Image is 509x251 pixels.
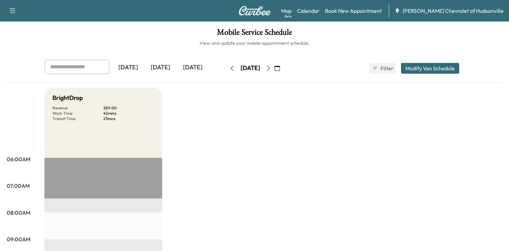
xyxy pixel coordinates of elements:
p: $ 89.00 [103,105,154,111]
a: MapBeta [281,7,292,15]
img: Curbee Logo [239,6,271,15]
p: 07:00AM [7,182,30,190]
h5: BrightDrop [52,93,83,103]
button: Modify Van Schedule [401,63,459,74]
span: Filter [380,64,393,72]
div: [DATE] [112,60,144,75]
p: Revenue [52,105,103,111]
a: Calendar [297,7,320,15]
p: 21 mins [103,116,154,121]
div: [DATE] [144,60,177,75]
h1: Mobile Service Schedule [7,28,502,40]
p: 45 mins [103,111,154,116]
p: 09:00AM [7,235,30,243]
p: Transit Time [52,116,103,121]
h6: View and update your mobile appointment schedule. [7,40,502,46]
div: Beta [285,14,292,19]
button: Filter [369,63,396,74]
p: 06:00AM [7,155,30,163]
p: 08:00AM [7,209,30,217]
div: [DATE] [177,60,209,75]
div: [DATE] [241,64,260,72]
a: Book New Appointment [325,7,382,15]
p: Work Time [52,111,103,116]
span: [PERSON_NAME] Chevrolet of Hudsonville [403,7,504,15]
